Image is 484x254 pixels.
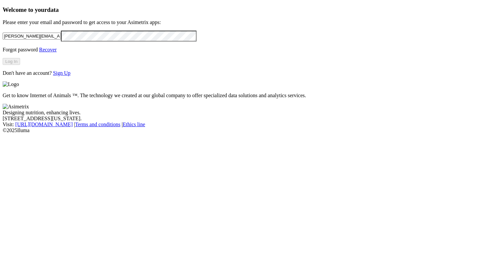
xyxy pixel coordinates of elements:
p: Please enter your email and password to get access to your Asimetrix apps: [3,19,481,25]
a: Recover [39,47,57,52]
img: Logo [3,81,19,87]
h3: Welcome to your [3,6,481,14]
a: Sign Up [53,70,70,76]
input: Your email [3,33,61,40]
span: data [47,6,59,13]
div: Visit : | | [3,122,481,127]
img: Asimetrix [3,104,29,110]
p: Don't have an account? [3,70,481,76]
div: © 2025 Iluma [3,127,481,133]
div: Designing nutrition, enhancing lives. [3,110,481,116]
a: Ethics line [123,122,145,127]
a: [URL][DOMAIN_NAME] [15,122,73,127]
div: [STREET_ADDRESS][US_STATE]. [3,116,481,122]
a: Terms and conditions [75,122,121,127]
p: Forgot password [3,47,481,53]
p: Get to know Internet of Animals ™. The technology we created at our global company to offer speci... [3,93,481,99]
button: Log In [3,58,20,65]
